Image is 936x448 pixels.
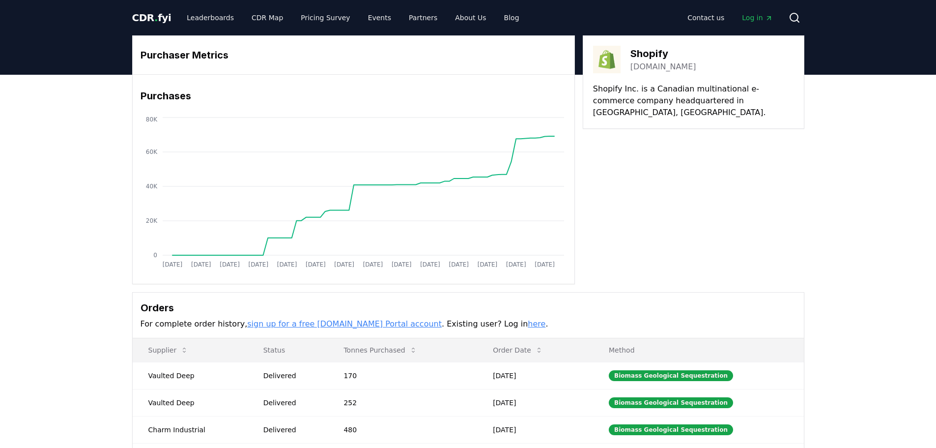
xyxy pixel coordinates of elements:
[609,424,733,435] div: Biomass Geological Sequestration
[485,340,551,360] button: Order Date
[734,9,780,27] a: Log in
[477,389,593,416] td: [DATE]
[255,345,320,355] p: Status
[154,12,158,24] span: .
[132,12,171,24] span: CDR fyi
[162,261,182,268] tspan: [DATE]
[328,362,477,389] td: 170
[420,261,440,268] tspan: [DATE]
[145,217,157,224] tspan: 20K
[263,371,320,381] div: Delivered
[133,362,248,389] td: Vaulted Deep
[133,389,248,416] td: Vaulted Deep
[153,252,157,259] tspan: 0
[360,9,399,27] a: Events
[328,389,477,416] td: 252
[244,9,291,27] a: CDR Map
[191,261,211,268] tspan: [DATE]
[680,9,732,27] a: Contact us
[145,116,157,123] tspan: 80K
[141,89,567,103] h3: Purchases
[336,340,425,360] button: Tonnes Purchased
[477,416,593,443] td: [DATE]
[141,48,567,62] h3: Purchaser Metrics
[293,9,358,27] a: Pricing Survey
[145,149,157,155] tspan: 60K
[141,318,796,330] p: For complete order history, . Existing user? Log in .
[449,261,469,268] tspan: [DATE]
[132,11,171,25] a: CDR.fyi
[630,46,696,61] h3: Shopify
[680,9,780,27] nav: Main
[401,9,445,27] a: Partners
[277,261,297,268] tspan: [DATE]
[328,416,477,443] td: 480
[477,261,497,268] tspan: [DATE]
[506,261,526,268] tspan: [DATE]
[179,9,527,27] nav: Main
[447,9,494,27] a: About Us
[742,13,772,23] span: Log in
[630,61,696,73] a: [DOMAIN_NAME]
[263,425,320,435] div: Delivered
[363,261,383,268] tspan: [DATE]
[141,340,197,360] button: Supplier
[609,370,733,381] div: Biomass Geological Sequestration
[263,398,320,408] div: Delivered
[609,397,733,408] div: Biomass Geological Sequestration
[247,319,442,329] a: sign up for a free [DOMAIN_NAME] Portal account
[391,261,411,268] tspan: [DATE]
[334,261,354,268] tspan: [DATE]
[306,261,326,268] tspan: [DATE]
[601,345,795,355] p: Method
[179,9,242,27] a: Leaderboards
[593,46,621,73] img: Shopify-logo
[528,319,545,329] a: here
[535,261,555,268] tspan: [DATE]
[248,261,268,268] tspan: [DATE]
[141,300,796,315] h3: Orders
[593,83,794,119] p: Shopify Inc. is a Canadian multinational e-commerce company headquartered in [GEOGRAPHIC_DATA], [...
[133,416,248,443] td: Charm Industrial
[496,9,527,27] a: Blog
[145,183,157,190] tspan: 40K
[477,362,593,389] td: [DATE]
[220,261,240,268] tspan: [DATE]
